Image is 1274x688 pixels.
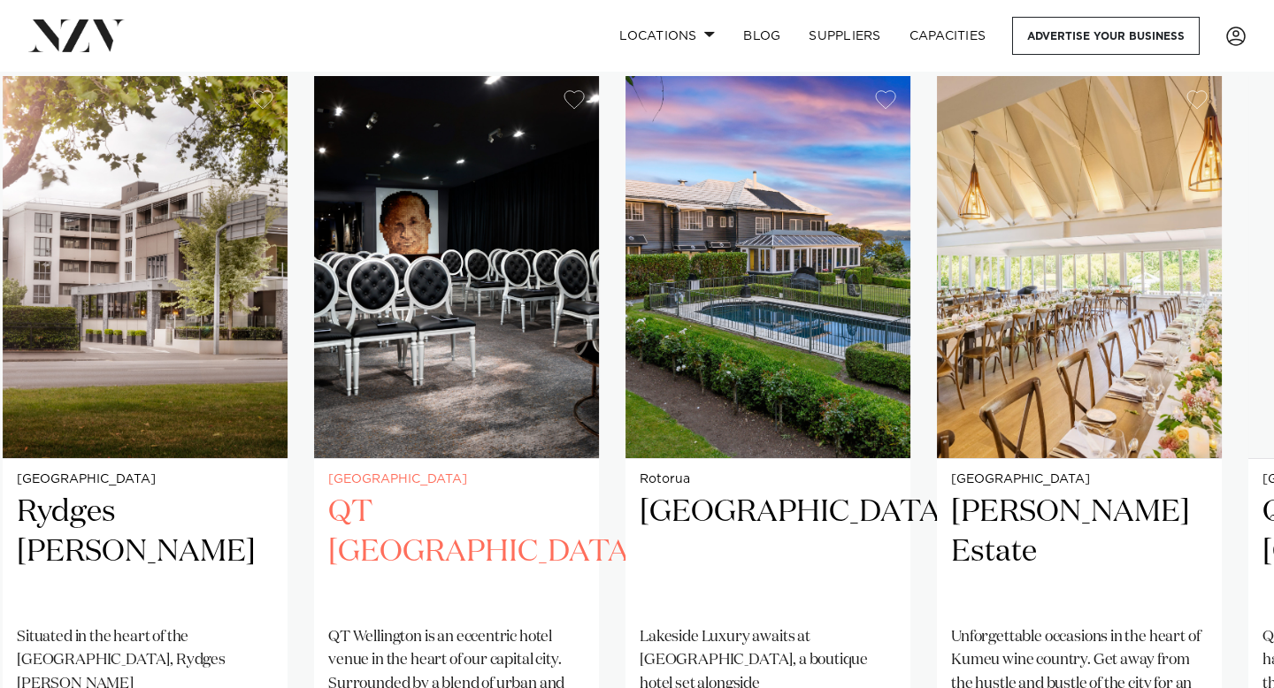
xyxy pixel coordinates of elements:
[1012,17,1200,55] a: Advertise your business
[729,17,794,55] a: BLOG
[17,493,273,612] h2: Rydges [PERSON_NAME]
[640,473,896,486] small: Rotorua
[328,473,585,486] small: [GEOGRAPHIC_DATA]
[605,17,729,55] a: Locations
[17,473,273,486] small: [GEOGRAPHIC_DATA]
[951,493,1208,612] h2: [PERSON_NAME] Estate
[28,19,125,51] img: nzv-logo.png
[951,473,1208,486] small: [GEOGRAPHIC_DATA]
[328,493,585,612] h2: QT [GEOGRAPHIC_DATA]
[640,493,896,612] h2: [GEOGRAPHIC_DATA]
[794,17,894,55] a: SUPPLIERS
[895,17,1001,55] a: Capacities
